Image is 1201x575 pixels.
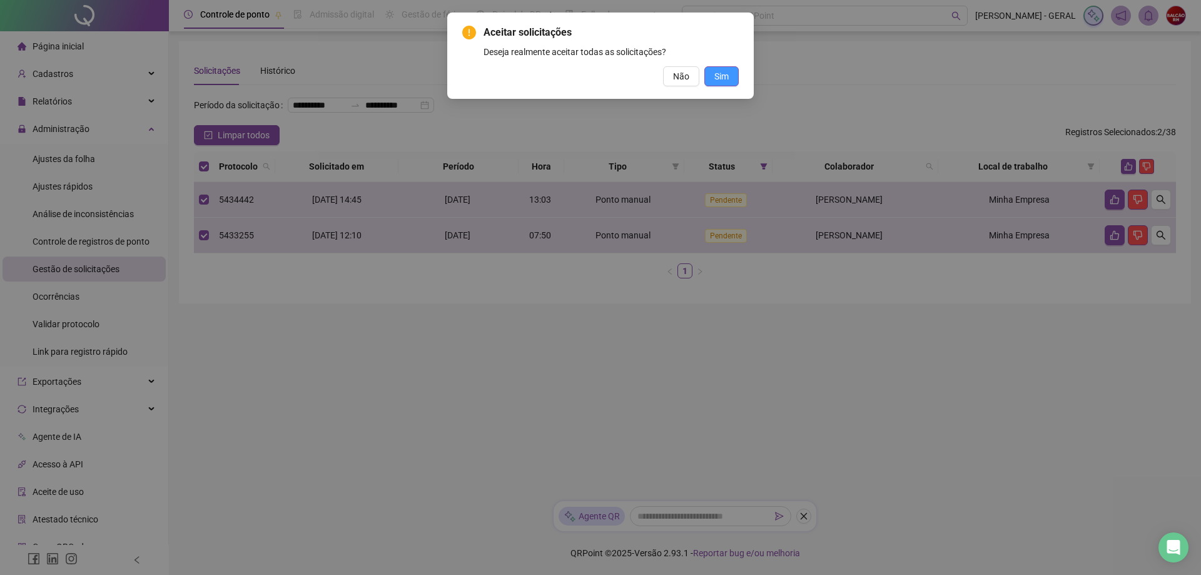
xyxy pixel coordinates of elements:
span: Não [673,69,689,83]
button: Não [663,66,699,86]
button: Sim [704,66,739,86]
div: Deseja realmente aceitar todas as solicitações? [484,45,739,59]
div: Open Intercom Messenger [1158,532,1188,562]
span: Aceitar solicitações [484,25,739,40]
span: exclamation-circle [462,26,476,39]
span: Sim [714,69,729,83]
